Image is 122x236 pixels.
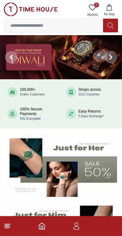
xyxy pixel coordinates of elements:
div: Easy Returns [79,109,104,118]
span: Wishlist [85,12,100,17]
span: GCC Countries [79,93,100,96]
span: SSL Encrypted [20,117,40,120]
div: 100% Secure Payments [20,107,56,121]
span: My Bag [102,12,117,16]
div: Shops across [79,87,101,97]
a: 0Wishlist [85,2,100,18]
span: Online Customers [20,93,45,96]
span: 5 Days Exchange* [79,114,104,118]
img: ... [4,2,58,16]
div: 100,000+ [20,87,45,97]
img: Women's Watches Banner [5,135,117,197]
button: My Bag [100,2,118,18]
a: Home [38,222,46,230]
span: 0 [94,2,99,7]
